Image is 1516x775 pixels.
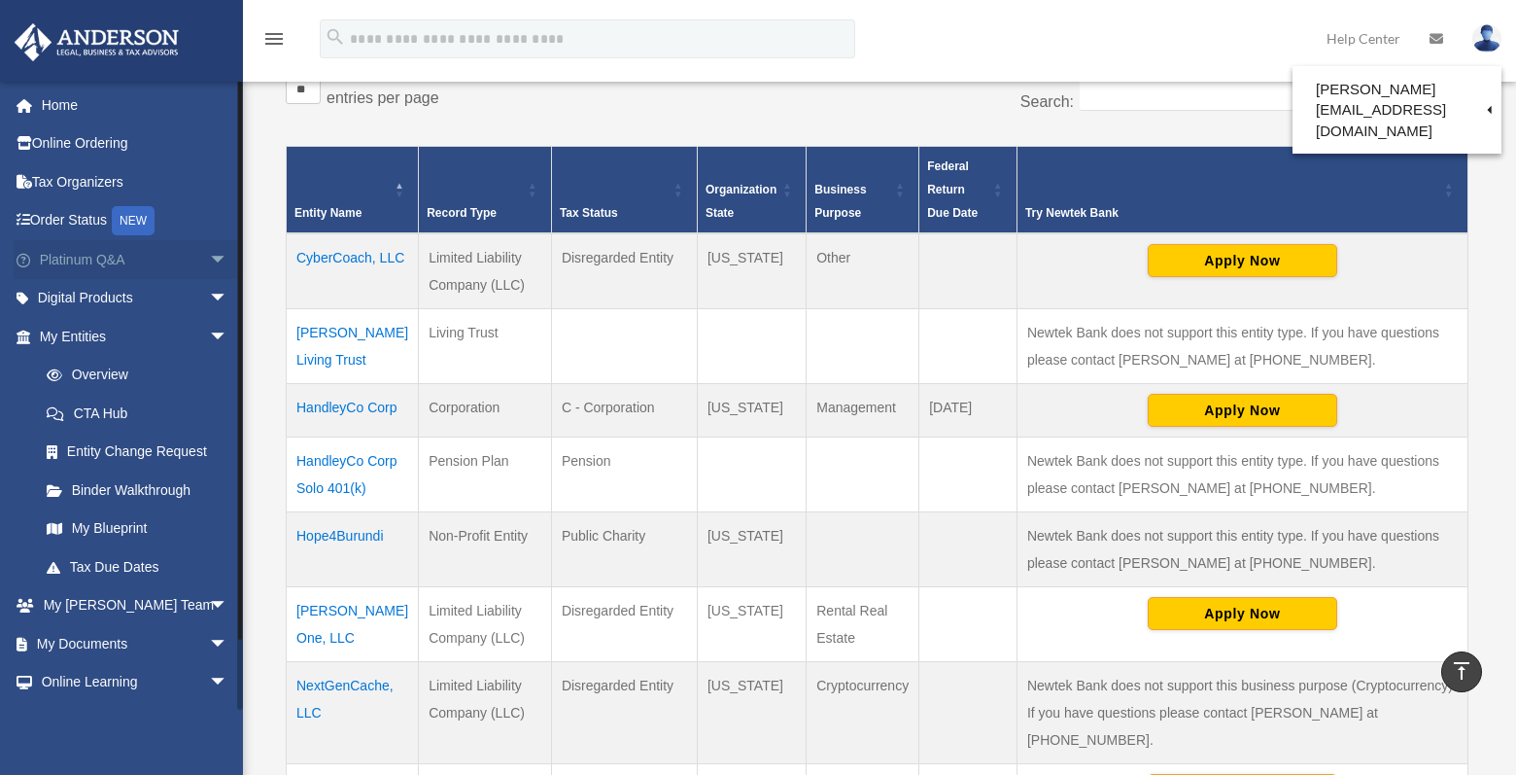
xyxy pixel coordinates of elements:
[209,240,248,280] span: arrow_drop_down
[287,233,419,309] td: CyberCoach, LLC
[1016,147,1467,234] th: Try Newtek Bank : Activate to sort
[551,384,697,438] td: C - Corporation
[1148,244,1337,277] button: Apply Now
[807,233,919,309] td: Other
[287,309,419,384] td: [PERSON_NAME] Living Trust
[287,587,419,662] td: [PERSON_NAME] One, LLC
[27,510,248,548] a: My Blueprint
[14,586,258,625] a: My [PERSON_NAME] Teamarrow_drop_down
[697,662,806,764] td: [US_STATE]
[807,587,919,662] td: Rental Real Estate
[14,86,258,124] a: Home
[1025,201,1438,225] div: Try Newtek Bank
[287,384,419,438] td: HandleyCo Corp
[27,394,248,433] a: CTA Hub
[697,512,806,587] td: [US_STATE]
[294,206,362,220] span: Entity Name
[209,663,248,703] span: arrow_drop_down
[287,438,419,512] td: HandleyCo Corp Solo 401(k)
[419,587,552,662] td: Limited Liability Company (LLC)
[112,206,155,235] div: NEW
[209,279,248,319] span: arrow_drop_down
[551,662,697,764] td: Disregarded Entity
[419,147,552,234] th: Record Type: Activate to sort
[14,279,258,318] a: Digital Productsarrow_drop_down
[27,471,248,510] a: Binder Walkthrough
[419,384,552,438] td: Corporation
[262,34,286,51] a: menu
[14,663,258,702] a: Online Learningarrow_drop_down
[1016,309,1467,384] td: Newtek Bank does not support this entity type. If you have questions please contact [PERSON_NAME]...
[27,547,248,586] a: Tax Due Dates
[427,206,497,220] span: Record Type
[919,384,1017,438] td: [DATE]
[325,26,346,48] i: search
[551,147,697,234] th: Tax Status: Activate to sort
[209,624,248,664] span: arrow_drop_down
[287,512,419,587] td: Hope4Burundi
[287,662,419,764] td: NextGenCache, LLC
[27,356,238,395] a: Overview
[560,206,618,220] span: Tax Status
[209,701,248,741] span: arrow_drop_down
[551,233,697,309] td: Disregarded Entity
[807,384,919,438] td: Management
[14,124,258,163] a: Online Ordering
[1450,659,1473,683] i: vertical_align_top
[209,317,248,357] span: arrow_drop_down
[1016,662,1467,764] td: Newtek Bank does not support this business purpose (Cryptocurrency). If you have questions please...
[1148,394,1337,427] button: Apply Now
[419,233,552,309] td: Limited Liability Company (LLC)
[327,89,439,106] label: entries per page
[209,586,248,626] span: arrow_drop_down
[419,662,552,764] td: Limited Liability Company (LLC)
[14,162,258,201] a: Tax Organizers
[419,512,552,587] td: Non-Profit Entity
[1441,652,1482,692] a: vertical_align_top
[919,147,1017,234] th: Federal Return Due Date: Activate to sort
[14,201,258,241] a: Order StatusNEW
[551,438,697,512] td: Pension
[419,438,552,512] td: Pension Plan
[1292,71,1501,149] a: [PERSON_NAME][EMAIL_ADDRESS][DOMAIN_NAME]
[14,240,258,279] a: Platinum Q&Aarrow_drop_down
[697,587,806,662] td: [US_STATE]
[807,147,919,234] th: Business Purpose: Activate to sort
[1016,438,1467,512] td: Newtek Bank does not support this entity type. If you have questions please contact [PERSON_NAME]...
[551,512,697,587] td: Public Charity
[551,587,697,662] td: Disregarded Entity
[14,317,248,356] a: My Entitiesarrow_drop_down
[27,433,248,472] a: Entity Change Request
[1020,93,1074,110] label: Search:
[697,384,806,438] td: [US_STATE]
[1472,24,1501,53] img: User Pic
[14,701,258,740] a: Billingarrow_drop_down
[927,159,978,220] span: Federal Return Due Date
[262,27,286,51] i: menu
[14,624,258,663] a: My Documentsarrow_drop_down
[1016,512,1467,587] td: Newtek Bank does not support this entity type. If you have questions please contact [PERSON_NAME]...
[706,183,776,220] span: Organization State
[9,23,185,61] img: Anderson Advisors Platinum Portal
[1148,597,1337,630] button: Apply Now
[807,662,919,764] td: Cryptocurrency
[419,309,552,384] td: Living Trust
[697,147,806,234] th: Organization State: Activate to sort
[287,147,419,234] th: Entity Name: Activate to invert sorting
[814,183,866,220] span: Business Purpose
[697,233,806,309] td: [US_STATE]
